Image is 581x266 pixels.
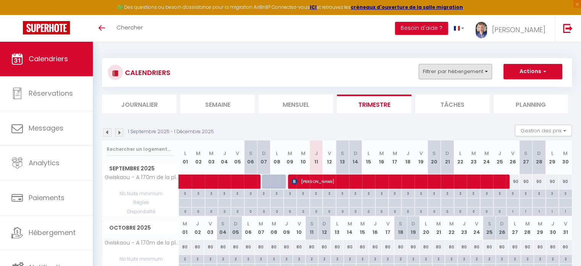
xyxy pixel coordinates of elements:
div: 0 [480,207,493,215]
abbr: L [276,150,278,157]
abbr: V [386,220,390,227]
input: Rechercher un logement... [107,142,174,156]
div: 3 [323,189,335,197]
div: 80 [179,240,191,254]
th: 06 [242,216,255,240]
div: 80 [496,240,508,254]
span: Gwiskaou - A 170m de la plage [104,240,180,246]
abbr: S [310,220,314,227]
div: 80 [204,240,217,254]
div: 2 [230,255,242,262]
li: Mensuel [259,95,333,113]
th: 15 [356,216,369,240]
abbr: M [436,220,441,227]
abbr: J [315,150,318,157]
span: [PERSON_NAME] [492,25,545,34]
div: 3 [415,189,427,197]
h3: CALENDRIERS [123,64,170,81]
div: 3 [205,189,218,197]
span: Gwiskaou - A 170m de la plage [104,175,180,180]
abbr: S [249,150,252,157]
span: Septembre 2025 [102,163,178,174]
div: 0 [428,207,440,215]
div: 3 [494,189,506,197]
div: 2 [382,255,394,262]
div: 2 [394,255,406,262]
abbr: M [209,150,214,157]
th: 07 [257,140,270,175]
div: 2 [293,255,305,262]
div: 80 [255,240,267,254]
abbr: J [406,150,409,157]
div: 80 [458,240,470,254]
div: 80 [382,240,394,254]
th: 02 [191,216,204,240]
button: Gestion des prix [515,125,572,136]
div: 3 [231,189,244,197]
th: 08 [267,216,280,240]
abbr: L [459,150,461,157]
div: 80 [306,240,318,254]
img: Super Booking [23,21,70,34]
th: 24 [470,216,483,240]
th: 14 [343,216,356,240]
div: 0 [467,207,480,215]
th: 17 [382,216,394,240]
div: 2 [217,255,229,262]
span: Règles [102,198,178,207]
div: 3 [179,189,191,197]
th: 08 [270,140,283,175]
div: 80 [229,240,242,254]
th: 11 [306,216,318,240]
th: 28 [532,140,545,175]
th: 07 [255,216,267,240]
div: 3 [336,189,349,197]
strong: créneaux d'ouverture de la salle migration [351,4,463,10]
div: 90 [506,175,519,189]
div: 3 [454,189,467,197]
abbr: D [322,220,326,227]
abbr: M [183,220,187,227]
th: 03 [205,140,218,175]
img: logout [563,23,573,33]
div: 2 [521,255,533,262]
th: 26 [496,216,508,240]
abbr: M [379,150,384,157]
div: 80 [318,240,331,254]
li: Semaine [180,95,255,113]
li: Journalier [102,95,176,113]
div: 0 [231,207,244,215]
div: 0 [454,207,467,215]
span: Nb Nuits minimum [102,189,178,198]
div: 0 [270,207,283,215]
th: 19 [407,216,419,240]
span: Calendriers [29,54,68,64]
abbr: V [328,150,331,157]
div: 80 [534,240,546,254]
th: 04 [217,216,229,240]
abbr: J [463,220,466,227]
div: 3 [507,189,519,197]
div: 2 [508,255,521,262]
div: 2 [204,255,216,262]
span: Chercher [117,23,143,31]
div: 2 [445,255,457,262]
abbr: S [341,150,344,157]
abbr: M [301,150,305,157]
th: 02 [192,140,205,175]
th: 13 [331,216,343,240]
abbr: D [537,150,541,157]
th: 05 [231,140,244,175]
div: 80 [470,240,483,254]
abbr: J [285,220,288,227]
th: 21 [441,140,454,175]
li: Trimestre [337,95,411,113]
img: ... [476,22,487,38]
th: 09 [283,140,296,175]
abbr: M [348,220,352,227]
th: 03 [204,216,217,240]
abbr: M [449,220,453,227]
th: 30 [546,216,559,240]
div: 90 [559,175,572,189]
abbr: J [196,220,199,227]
